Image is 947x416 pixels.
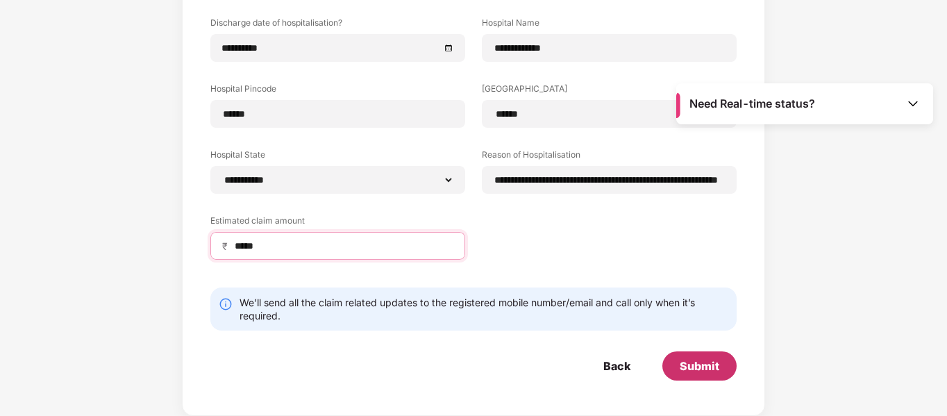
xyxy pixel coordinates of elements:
label: Hospital Name [482,17,737,34]
label: Hospital State [210,149,465,166]
label: [GEOGRAPHIC_DATA] [482,83,737,100]
div: Back [603,358,630,374]
img: svg+xml;base64,PHN2ZyBpZD0iSW5mby0yMHgyMCIgeG1sbnM9Imh0dHA6Ly93d3cudzMub3JnLzIwMDAvc3ZnIiB3aWR0aD... [219,297,233,311]
label: Hospital Pincode [210,83,465,100]
img: Toggle Icon [906,97,920,110]
div: Submit [680,358,719,374]
span: Need Real-time status? [689,97,815,111]
label: Estimated claim amount [210,215,465,232]
label: Discharge date of hospitalisation? [210,17,465,34]
div: We’ll send all the claim related updates to the registered mobile number/email and call only when... [240,296,728,322]
span: ₹ [222,240,233,253]
label: Reason of Hospitalisation [482,149,737,166]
